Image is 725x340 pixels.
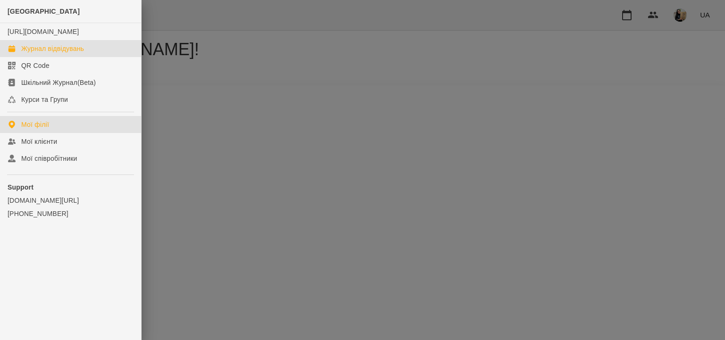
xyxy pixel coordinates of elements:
div: QR Code [21,61,50,70]
p: Support [8,182,134,192]
a: [DOMAIN_NAME][URL] [8,196,134,205]
div: Журнал відвідувань [21,44,84,53]
div: Мої клієнти [21,137,57,146]
div: Шкільний Журнал(Beta) [21,78,96,87]
div: Курси та Групи [21,95,68,104]
a: [PHONE_NUMBER] [8,209,134,218]
a: [URL][DOMAIN_NAME] [8,28,79,35]
span: [GEOGRAPHIC_DATA] [8,8,80,15]
div: Мої співробітники [21,154,77,163]
div: Мої філії [21,120,49,129]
